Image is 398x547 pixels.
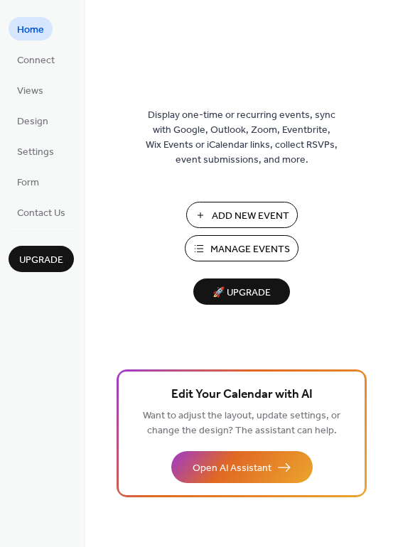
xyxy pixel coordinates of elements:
[17,145,54,160] span: Settings
[17,53,55,68] span: Connect
[193,278,290,305] button: 🚀 Upgrade
[9,17,53,40] a: Home
[17,23,44,38] span: Home
[212,209,289,224] span: Add New Event
[186,202,298,228] button: Add New Event
[193,461,271,476] span: Open AI Assistant
[185,235,298,261] button: Manage Events
[9,48,63,71] a: Connect
[9,139,63,163] a: Settings
[17,175,39,190] span: Form
[17,84,43,99] span: Views
[9,200,74,224] a: Contact Us
[17,206,65,221] span: Contact Us
[9,109,57,132] a: Design
[9,246,74,272] button: Upgrade
[9,170,48,193] a: Form
[17,114,48,129] span: Design
[146,108,338,168] span: Display one-time or recurring events, sync with Google, Outlook, Zoom, Eventbrite, Wix Events or ...
[210,242,290,257] span: Manage Events
[171,385,313,405] span: Edit Your Calendar with AI
[9,78,52,102] a: Views
[171,451,313,483] button: Open AI Assistant
[19,253,63,268] span: Upgrade
[202,283,281,303] span: 🚀 Upgrade
[143,406,340,440] span: Want to adjust the layout, update settings, or change the design? The assistant can help.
